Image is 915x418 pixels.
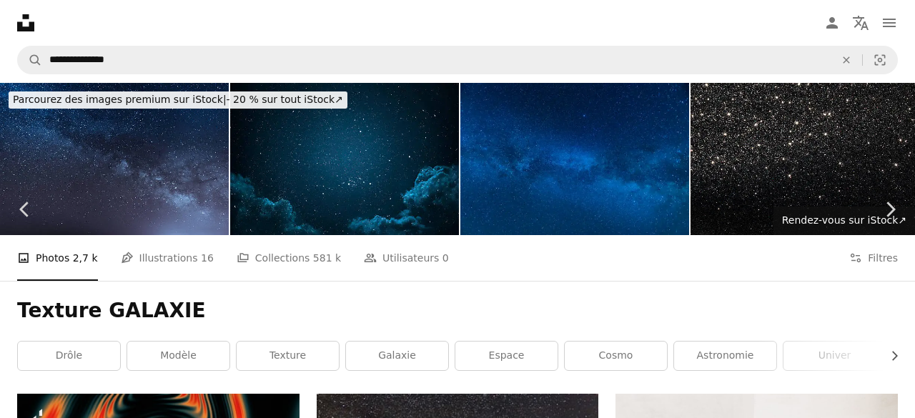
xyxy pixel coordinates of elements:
[17,46,898,74] form: Rechercher des visuels sur tout le site
[18,46,42,74] button: Rechercher sur Unsplash
[237,342,339,370] a: texture
[346,342,448,370] a: galaxie
[121,235,214,281] a: Illustrations 16
[9,91,347,109] div: - 20 % sur tout iStock ↗
[863,46,897,74] button: Recherche de visuels
[455,342,558,370] a: espace
[818,9,846,37] a: Connexion / S’inscrire
[773,206,915,235] a: Rendez-vous sur iStock↗
[313,250,341,266] span: 581 k
[230,83,459,235] img: Ciel de nuit avec étoiles et nuages.
[17,298,898,324] h1: Texture GALAXIE
[13,94,227,105] span: Parcourez des images premium sur iStock |
[875,9,904,37] button: Menu
[17,14,34,31] a: Accueil — Unsplash
[831,46,862,74] button: Effacer
[783,342,886,370] a: univer
[565,342,667,370] a: Cosmo
[18,342,120,370] a: drôle
[881,342,898,370] button: faire défiler la liste vers la droite
[201,250,214,266] span: 16
[846,9,875,37] button: Langue
[127,342,229,370] a: modèle
[674,342,776,370] a: astronomie
[849,235,898,281] button: Filtres
[782,214,906,226] span: Rendez-vous sur iStock ↗
[237,235,341,281] a: Collections 581 k
[865,141,915,278] a: Suivant
[460,83,689,235] img: scène de nuit fond de voie laiteuse
[364,235,449,281] a: Utilisateurs 0
[442,250,449,266] span: 0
